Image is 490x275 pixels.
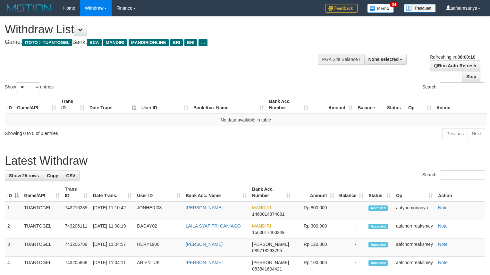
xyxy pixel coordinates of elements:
a: Copy [43,170,62,181]
td: [DATE] 11:04:57 [90,238,134,257]
span: Copy 1460014374081 to clipboard [252,212,284,217]
th: Action [434,96,487,114]
a: [PERSON_NAME] [186,260,223,265]
span: Copy 085718263755 to clipboard [252,248,282,253]
td: - [337,202,366,220]
th: Op: activate to sort column ascending [393,183,435,202]
td: DADAY02 [134,220,183,238]
td: TUANTOGEL [21,238,62,257]
th: ID [5,96,14,114]
span: MANDIRI [252,223,271,229]
a: Next [468,128,485,139]
a: Run Auto-Refresh [430,60,480,71]
a: Show 25 rows [5,170,43,181]
td: [DATE] 11:08:19 [90,220,134,238]
span: Accepted [368,242,388,247]
th: Bank Acc. Name: activate to sort column ascending [183,183,249,202]
td: 3 [5,238,21,257]
td: 743210285 [62,202,90,220]
th: Bank Acc. Number: activate to sort column ascending [266,96,311,114]
a: CSV [62,170,80,181]
label: Show entries [5,82,54,92]
td: - [337,238,366,257]
th: Date Trans.: activate to sort column ascending [90,183,134,202]
th: Trans ID: activate to sort column ascending [59,96,87,114]
td: ARIENTUK [134,257,183,275]
th: Date Trans.: activate to sort column descending [87,96,139,114]
h1: Latest Withdraw [5,154,485,167]
select: Showentries [16,82,40,92]
td: 4 [5,257,21,275]
th: Bank Acc. Number: activate to sort column ascending [249,183,293,202]
td: TUANTOGEL [21,220,62,238]
td: Rp 120,000 [293,238,337,257]
td: aafchornreaksmey [393,238,435,257]
button: None selected [364,54,407,65]
span: CSV [66,173,75,178]
td: Rp 100,000 [293,257,337,275]
a: [PERSON_NAME] [186,205,223,210]
td: No data available in table [5,114,487,126]
label: Search: [422,82,485,92]
span: Show 25 rows [9,173,39,178]
th: Op: activate to sort column ascending [406,96,434,114]
th: User ID: activate to sort column ascending [139,96,191,114]
span: MANDIRI [252,205,271,210]
span: None selected [368,57,399,62]
td: JONHERI03 [134,202,183,220]
strong: 00:00:10 [457,54,475,60]
span: [PERSON_NAME] [252,242,289,247]
input: Search: [440,82,485,92]
span: MANDIRI [103,39,127,46]
span: BCA [87,39,101,46]
th: Balance: activate to sort column ascending [337,183,366,202]
td: [DATE] 11:10:42 [90,202,134,220]
span: 34 [390,2,398,7]
span: Copy 083841604421 to clipboard [252,266,282,271]
th: User ID: activate to sort column ascending [134,183,183,202]
label: Search: [422,170,485,180]
span: ITOTO > TUANTOGEL [22,39,72,46]
span: Accepted [368,224,388,229]
td: TUANTOGEL [21,257,62,275]
td: 743206789 [62,238,90,257]
a: LAILA SYAFITRI CANIAGO [186,223,241,229]
th: Amount: activate to sort column ascending [293,183,337,202]
td: aafchornreaksmey [393,257,435,275]
a: Note [438,205,448,210]
td: HERY1906 [134,238,183,257]
span: Copy [47,173,58,178]
span: BRI [170,39,183,46]
a: Note [438,260,448,265]
th: Game/API: activate to sort column ascending [21,183,62,202]
a: Note [438,223,448,229]
th: Trans ID: activate to sort column ascending [62,183,90,202]
td: - [337,220,366,238]
div: PGA Site Balance / [318,54,364,65]
td: 2 [5,220,21,238]
img: Feedback.jpg [325,4,358,13]
h1: Withdraw List [5,23,320,36]
th: Status: activate to sort column ascending [366,183,393,202]
span: BNI [184,39,197,46]
a: Note [438,242,448,247]
input: Search: [440,170,485,180]
span: [PERSON_NAME] [252,260,289,265]
th: Game/API: activate to sort column ascending [14,96,59,114]
a: [PERSON_NAME] [186,242,223,247]
h4: Game: Bank: [5,39,320,46]
td: 743205868 [62,257,90,275]
a: Stop [462,71,480,82]
th: Status [384,96,406,114]
span: Refreshing in: [430,54,475,60]
th: Action [435,183,485,202]
td: TUANTOGEL [21,202,62,220]
th: Amount: activate to sort column ascending [311,96,355,114]
th: Balance [355,96,384,114]
img: Button%20Memo.svg [367,4,394,13]
div: Showing 0 to 0 of 0 entries [5,128,199,137]
a: Previous [442,128,468,139]
td: [DATE] 11:04:11 [90,257,134,275]
td: aafchornreaksmey [393,220,435,238]
td: aafyoumonoriya [393,202,435,220]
